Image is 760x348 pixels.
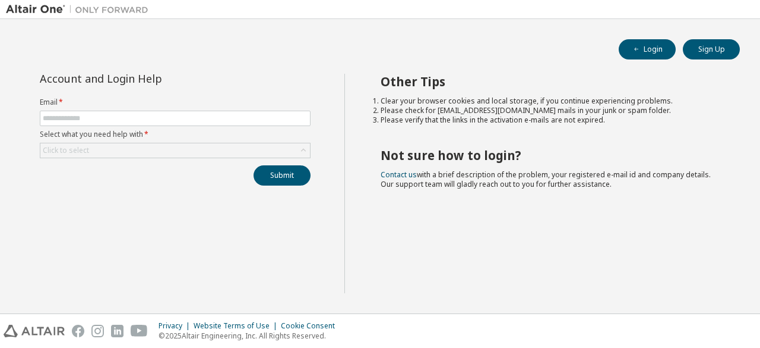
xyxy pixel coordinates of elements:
p: © 2025 Altair Engineering, Inc. All Rights Reserved. [159,331,342,341]
div: Privacy [159,321,194,331]
div: Click to select [40,143,310,158]
button: Submit [254,165,311,186]
div: Account and Login Help [40,74,256,83]
li: Please verify that the links in the activation e-mails are not expired. [381,115,719,125]
img: linkedin.svg [111,325,123,337]
li: Clear your browser cookies and local storage, if you continue experiencing problems. [381,96,719,106]
img: Altair One [6,4,154,15]
span: with a brief description of the problem, your registered e-mail id and company details. Our suppo... [381,170,711,189]
label: Select what you need help with [40,130,311,139]
h2: Not sure how to login? [381,148,719,163]
img: youtube.svg [131,325,148,337]
a: Contact us [381,170,417,180]
h2: Other Tips [381,74,719,89]
div: Click to select [43,146,89,155]
img: instagram.svg [91,325,104,337]
label: Email [40,98,311,107]
img: altair_logo.svg [4,325,65,337]
button: Sign Up [683,39,740,59]
div: Cookie Consent [281,321,342,331]
button: Login [619,39,676,59]
img: facebook.svg [72,325,84,337]
li: Please check for [EMAIL_ADDRESS][DOMAIN_NAME] mails in your junk or spam folder. [381,106,719,115]
div: Website Terms of Use [194,321,281,331]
